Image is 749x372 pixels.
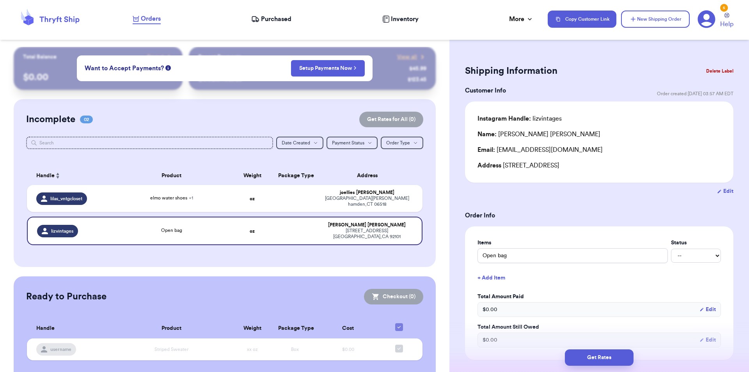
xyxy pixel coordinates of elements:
span: Email: [477,147,495,153]
h2: Shipping Information [465,65,557,77]
div: joellies [PERSON_NAME] [321,190,414,196]
div: [STREET_ADDRESS] [GEOGRAPHIC_DATA] , CA 92101 [321,228,413,240]
th: Weight [231,319,273,338]
th: Product [112,166,231,185]
span: Order Type [386,141,410,145]
button: Edit [699,306,716,313]
p: $ 0.00 [23,71,173,84]
span: + 1 [189,196,193,200]
a: Purchased [251,14,291,24]
span: Striped Sweater [154,347,188,352]
span: $ 0.00 [483,336,497,344]
span: $ 0.00 [483,306,497,313]
span: Purchased [261,14,291,24]
span: Payment Status [332,141,364,145]
label: Total Amount Still Owed [477,323,721,331]
strong: oz [250,229,255,233]
div: More [509,14,534,24]
a: Inventory [382,14,419,24]
button: Payment Status [327,137,378,149]
span: Instagram Handle: [477,116,531,122]
span: Inventory [391,14,419,24]
a: Orders [133,14,161,24]
span: Payout [147,53,164,61]
th: Cost [316,319,380,338]
span: Open bag [161,228,182,233]
th: Package Type [273,319,316,338]
span: Order created: [DATE] 03:57 AM EDT [657,91,733,97]
span: Handle [36,172,55,180]
a: Payout [147,53,173,61]
div: 5 [720,4,728,12]
p: Recent Payments [198,53,241,61]
div: lizvintages [477,114,562,123]
a: Help [720,13,733,29]
span: lilas_vntgcloset [50,196,82,202]
button: Setup Payments Now [291,60,365,77]
button: Copy Customer Link [548,11,616,28]
th: Product [112,319,231,338]
label: Status [671,239,721,247]
span: Help [720,20,733,29]
h3: Order Info [465,211,733,220]
span: Name: [477,131,497,137]
h2: Ready to Purchase [26,290,106,303]
button: Delete Label [703,62,737,80]
div: $ 45.99 [409,65,426,73]
div: [PERSON_NAME] [PERSON_NAME] [477,130,600,139]
span: Want to Accept Payments? [85,64,164,73]
button: Edit [699,336,716,344]
span: Address [477,162,501,169]
div: [GEOGRAPHIC_DATA][PERSON_NAME] hamden , CT 06518 [321,196,414,207]
button: Get Rates for All (0) [359,112,423,127]
div: $ 123.45 [408,76,426,84]
span: 02 [80,116,93,123]
a: Setup Payments Now [299,64,357,72]
div: [PERSON_NAME] [PERSON_NAME] [321,222,413,228]
span: Date Created [282,141,310,145]
button: Checkout (0) [364,289,423,304]
button: Edit [717,187,733,195]
label: Total Amount Paid [477,293,721,301]
span: xx oz [247,347,258,352]
h2: Incomplete [26,113,75,126]
button: Date Created [276,137,323,149]
a: View all [397,53,426,61]
span: View all [397,53,417,61]
input: Search [26,137,273,149]
th: Weight [231,166,273,185]
span: $0.00 [342,347,354,352]
button: Sort ascending [55,171,61,180]
span: Box [291,347,299,352]
span: Orders [141,14,161,23]
th: Package Type [273,166,316,185]
button: + Add Item [474,269,724,287]
span: lizvintages [51,228,73,234]
span: elmo water shoes [150,196,193,200]
span: Handle [36,324,55,333]
a: 5 [698,10,715,28]
label: Items [477,239,668,247]
div: [STREET_ADDRESS] [477,161,721,170]
div: [EMAIL_ADDRESS][DOMAIN_NAME] [477,145,721,155]
p: Total Balance [23,53,57,61]
span: username [50,346,71,352]
h3: Customer Info [465,86,506,95]
th: Address [316,166,423,185]
button: Get Rates [565,349,634,366]
strong: oz [250,196,255,201]
button: Order Type [381,137,423,149]
button: New Shipping Order [621,11,690,28]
